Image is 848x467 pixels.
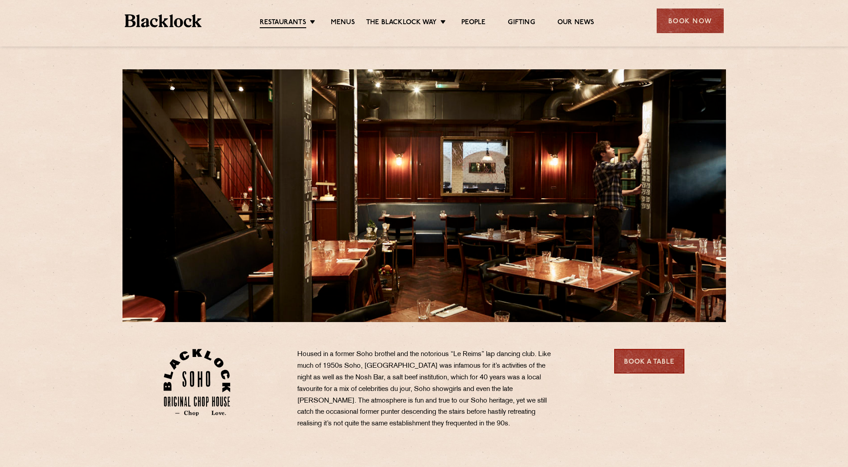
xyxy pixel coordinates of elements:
a: Gifting [508,18,535,27]
img: Soho-stamp-default.svg [164,349,230,416]
img: BL_Textured_Logo-footer-cropped.svg [125,14,202,27]
div: Book Now [657,8,724,33]
p: Housed in a former Soho brothel and the notorious “Le Reims” lap dancing club. Like much of 1950s... [297,349,561,430]
a: Our News [557,18,595,27]
a: The Blacklock Way [366,18,437,27]
a: People [461,18,485,27]
a: Book a Table [614,349,684,374]
a: Menus [331,18,355,27]
a: Restaurants [260,18,306,28]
